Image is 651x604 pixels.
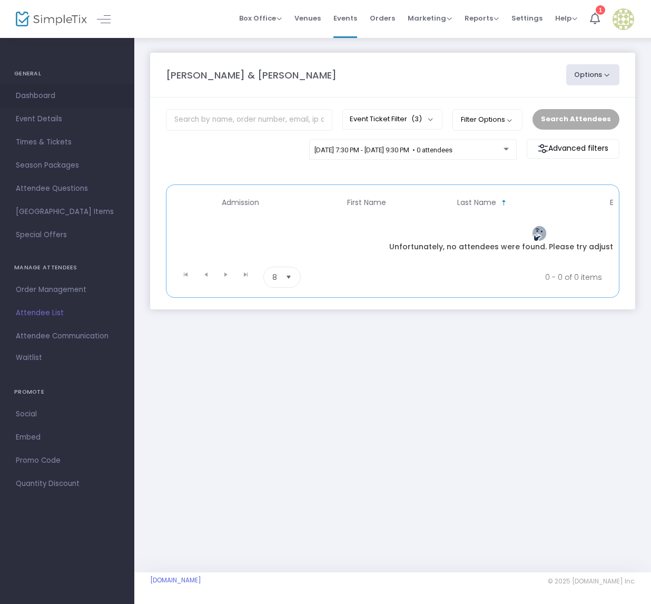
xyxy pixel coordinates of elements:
button: Filter Options [452,109,522,130]
div: 1 [596,5,605,15]
input: Search by name, order number, email, ip address [166,109,332,131]
span: © 2025 [DOMAIN_NAME] Inc. [548,577,635,586]
span: Attendee Questions [16,182,119,196]
img: face-thinking.png [531,226,547,241]
span: Event Details [16,112,119,126]
kendo-pager-info: 0 - 0 of 0 items [405,267,602,288]
span: [GEOGRAPHIC_DATA] Items [16,205,119,219]
span: [DATE] 7:30 PM - [DATE] 9:30 PM • 0 attendees [314,146,452,154]
span: Quantity Discount [16,477,119,491]
span: Orders [370,5,395,32]
span: Marketing [408,13,452,23]
span: Settings [511,5,542,32]
span: Last Name [457,198,496,207]
span: Events [333,5,357,32]
span: Times & Tickets [16,135,119,149]
span: Social [16,407,119,421]
div: Data table [172,190,614,262]
span: Attendee Communication [16,329,119,343]
m-button: Advanced filters [527,139,619,159]
span: Order Management [16,283,119,297]
h4: GENERAL [14,63,120,84]
span: (3) [411,115,422,123]
h4: PROMOTE [14,382,120,403]
span: Waitlist [16,353,42,363]
span: 8 [272,272,277,282]
m-panel-title: [PERSON_NAME] & [PERSON_NAME] [166,68,337,82]
span: Box Office [239,13,282,23]
span: Attendee List [16,306,119,320]
span: Season Packages [16,159,119,172]
button: Event Ticket Filter(3) [342,109,442,129]
span: Promo Code [16,454,119,467]
h4: MANAGE ATTENDEES [14,257,120,278]
button: Select [281,267,296,287]
span: Dashboard [16,89,119,103]
button: Options [566,64,620,85]
span: Sortable [500,199,508,207]
span: Special Offers [16,228,119,242]
span: First Name [347,198,386,207]
span: Email [610,198,629,207]
span: Help [555,13,577,23]
span: Venues [294,5,321,32]
span: Admission [222,198,259,207]
a: [DOMAIN_NAME] [150,576,201,584]
span: Embed [16,431,119,444]
span: Reports [465,13,499,23]
img: filter [538,143,548,154]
